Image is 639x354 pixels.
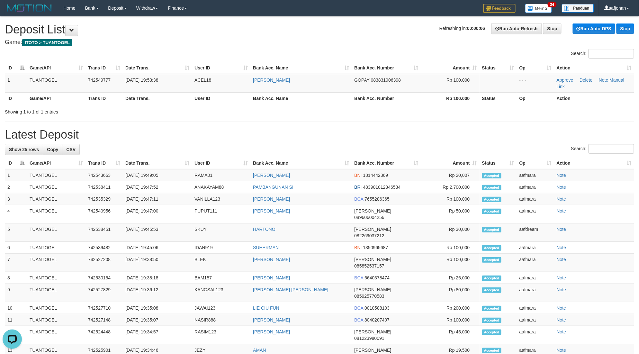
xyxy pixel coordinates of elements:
[517,254,554,272] td: aafmara
[517,223,554,242] td: aafdream
[557,257,566,262] a: Note
[27,169,85,181] td: TUANTOGEL
[5,181,27,193] td: 2
[123,284,192,302] td: [DATE] 19:36:12
[482,197,501,202] span: Accepted
[85,205,123,223] td: 742540956
[27,205,85,223] td: TUANTOGEL
[253,287,328,292] a: [PERSON_NAME] [PERSON_NAME]
[482,287,501,293] span: Accepted
[27,193,85,205] td: TUANTOGEL
[5,242,27,254] td: 6
[557,275,566,280] a: Note
[62,144,80,155] a: CSV
[571,49,634,59] label: Search:
[85,223,123,242] td: 742538451
[589,49,634,59] input: Search:
[123,169,192,181] td: [DATE] 19:49:05
[253,196,290,202] a: [PERSON_NAME]
[557,196,566,202] a: Note
[421,205,480,223] td: Rp 50,000
[573,23,615,34] a: Run Auto-DPS
[517,314,554,326] td: aafmara
[5,302,27,314] td: 10
[192,302,250,314] td: JAWAI123
[85,181,123,193] td: 742538411
[355,185,362,190] span: BRI
[27,62,85,74] th: Game/API: activate to sort column ascending
[123,193,192,205] td: [DATE] 19:47:11
[421,272,480,284] td: Rp 26,000
[85,284,123,302] td: 742527829
[85,254,123,272] td: 742527208
[355,173,362,178] span: BNI
[192,284,250,302] td: KANGSAL123
[123,205,192,223] td: [DATE] 19:47:00
[517,326,554,344] td: aafmara
[27,302,85,314] td: TUANTOGEL
[482,245,501,251] span: Accepted
[483,4,516,13] img: Feedback.jpg
[517,157,554,169] th: Op: activate to sort column ascending
[66,147,76,152] span: CSV
[517,181,554,193] td: aafmara
[557,227,566,232] a: Note
[192,92,250,104] th: User ID
[27,272,85,284] td: TUANTOGEL
[5,205,27,223] td: 4
[371,77,401,83] span: Copy 083831906398 to clipboard
[363,173,388,178] span: Copy 1814442369 to clipboard
[554,157,634,169] th: Action: activate to sort column ascending
[192,326,250,344] td: RASIM123
[27,181,85,193] td: TUANTOGEL
[355,348,392,353] span: [PERSON_NAME]
[5,62,27,74] th: ID: activate to sort column descending
[421,157,480,169] th: Amount: activate to sort column ascending
[482,306,501,311] span: Accepted
[85,302,123,314] td: 742527710
[192,254,250,272] td: BLEK
[517,62,554,74] th: Op: activate to sort column ascending
[554,92,634,104] th: Action
[517,193,554,205] td: aafmara
[253,227,275,232] a: HARTONO
[5,284,27,302] td: 9
[88,77,111,83] span: 742549777
[355,257,392,262] span: [PERSON_NAME]
[192,62,250,74] th: User ID: activate to sort column ascending
[192,205,250,223] td: PUPUT111
[5,326,27,344] td: 12
[599,77,608,83] a: Note
[364,317,390,322] span: Copy 8040207407 to clipboard
[616,23,634,34] a: Stop
[123,157,192,169] th: Date Trans.: activate to sort column ascending
[5,3,54,13] img: MOTION_logo.png
[421,92,480,104] th: Rp 100.000
[355,287,392,292] span: [PERSON_NAME]
[491,23,542,34] a: Run Auto-Refresh
[580,77,592,83] a: Delete
[5,106,261,115] div: Showing 1 to 1 of 1 entries
[517,169,554,181] td: aafmara
[123,326,192,344] td: [DATE] 19:34:57
[27,92,85,104] th: Game/API
[557,208,566,213] a: Note
[363,245,388,250] span: Copy 1350965687 to clipboard
[85,272,123,284] td: 742530154
[192,272,250,284] td: BAM157
[355,317,364,322] span: BCA
[562,4,594,13] img: panduan.png
[250,62,352,74] th: Bank Acc. Name: activate to sort column ascending
[192,242,250,254] td: IDAN919
[192,193,250,205] td: VANILLA123
[85,62,123,74] th: Trans ID: activate to sort column ascending
[192,169,250,181] td: RAMA01
[253,329,290,334] a: [PERSON_NAME]
[27,326,85,344] td: TUANTOGEL
[5,128,634,141] h1: Latest Deposit
[5,193,27,205] td: 3
[421,181,480,193] td: Rp 2,700,000
[85,157,123,169] th: Trans ID: activate to sort column ascending
[27,284,85,302] td: TUANTOGEL
[557,317,566,322] a: Note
